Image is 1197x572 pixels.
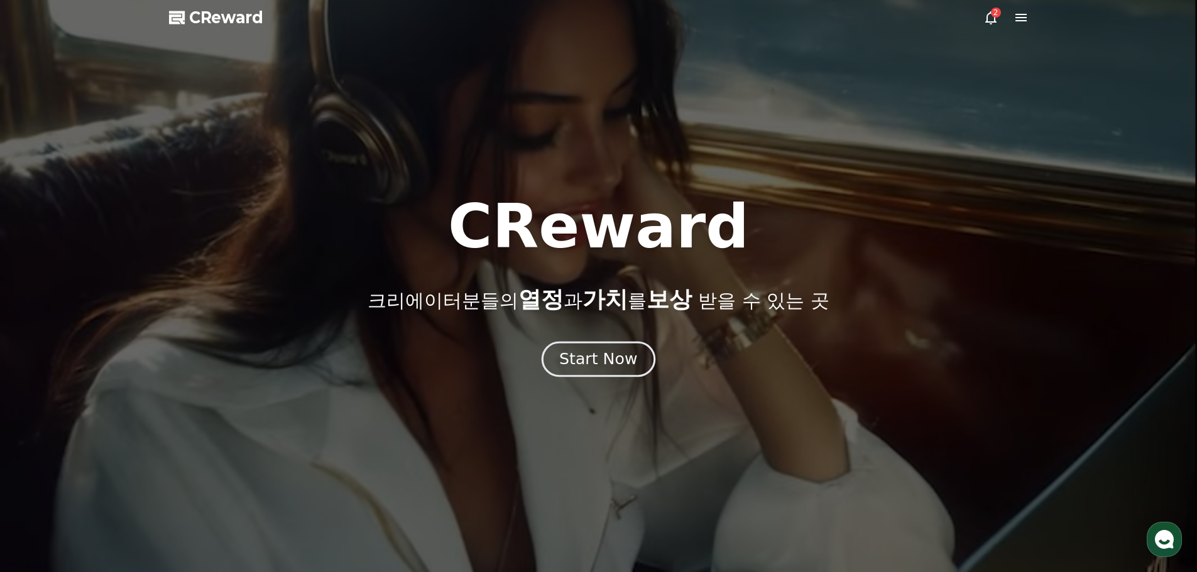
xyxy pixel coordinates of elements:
[991,8,1001,18] div: 2
[115,418,130,428] span: 대화
[368,287,829,312] p: 크리에이터분들의 과 를 받을 수 있는 곳
[162,398,241,429] a: 설정
[542,341,655,377] button: Start Now
[647,286,692,312] span: 보상
[448,197,749,257] h1: CReward
[189,8,263,28] span: CReward
[983,10,998,25] a: 2
[559,348,637,370] div: Start Now
[40,417,47,427] span: 홈
[544,355,653,367] a: Start Now
[194,417,209,427] span: 설정
[518,286,564,312] span: 열정
[4,398,83,429] a: 홈
[582,286,628,312] span: 가치
[83,398,162,429] a: 대화
[169,8,263,28] a: CReward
